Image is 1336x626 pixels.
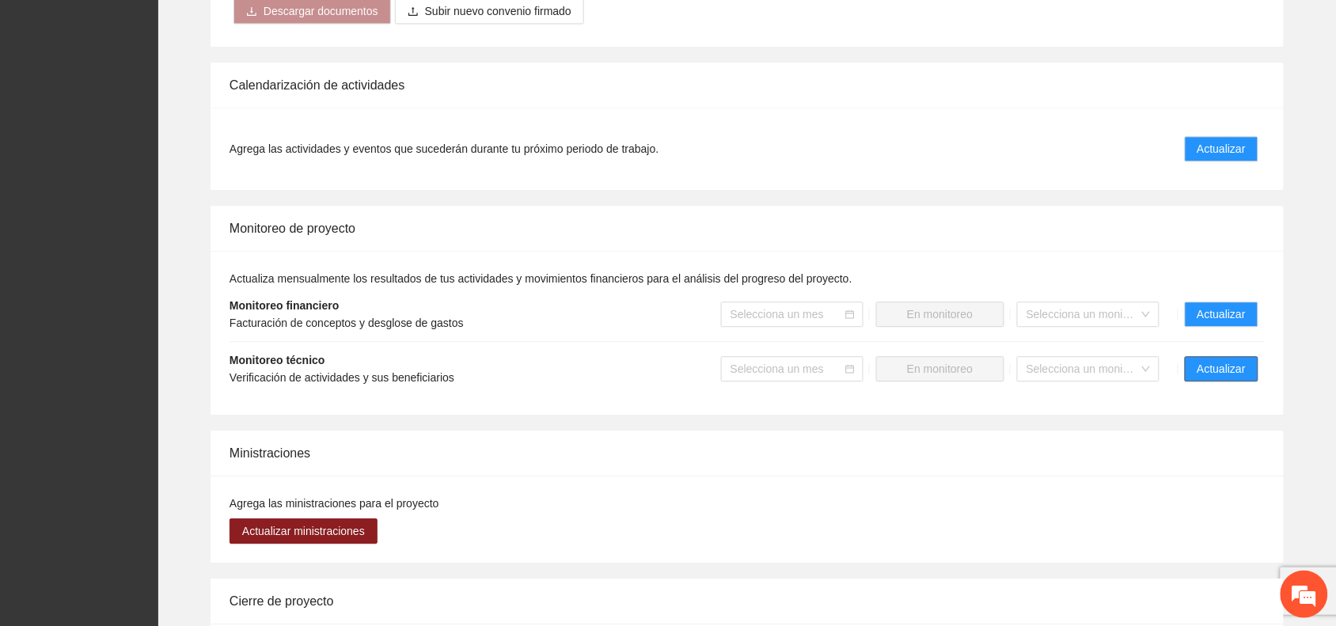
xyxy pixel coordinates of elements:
[1185,356,1258,381] button: Actualizar
[230,272,852,285] span: Actualiza mensualmente los resultados de tus actividades y movimientos financieros para el anális...
[230,317,464,329] span: Facturación de conceptos y desglose de gastos
[425,2,571,20] span: Subir nuevo convenio firmado
[230,63,1265,108] div: Calendarización de actividades
[1197,305,1246,323] span: Actualizar
[230,371,454,384] span: Verificación de actividades y sus beneficiarios
[230,525,378,537] a: Actualizar ministraciones
[92,211,218,371] span: Estamos en línea.
[845,364,855,374] span: calendar
[1185,302,1258,327] button: Actualizar
[845,309,855,319] span: calendar
[82,81,266,101] div: Chatee con nosotros ahora
[264,2,378,20] span: Descargar documentos
[230,431,1265,476] div: Ministraciones
[242,522,365,540] span: Actualizar ministraciones
[408,6,419,18] span: upload
[230,354,325,366] strong: Monitoreo técnico
[230,140,659,157] span: Agrega las actividades y eventos que sucederán durante tu próximo periodo de trabajo.
[230,206,1265,251] div: Monitoreo de proyecto
[1185,136,1258,161] button: Actualizar
[230,579,1265,624] div: Cierre de proyecto
[230,299,339,312] strong: Monitoreo financiero
[1197,140,1246,157] span: Actualizar
[1197,360,1246,377] span: Actualizar
[8,432,302,488] textarea: Escriba su mensaje y pulse “Intro”
[230,497,439,510] span: Agrega las ministraciones para el proyecto
[230,518,378,544] button: Actualizar ministraciones
[260,8,298,46] div: Minimizar ventana de chat en vivo
[246,6,257,18] span: download
[395,5,584,17] span: uploadSubir nuevo convenio firmado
